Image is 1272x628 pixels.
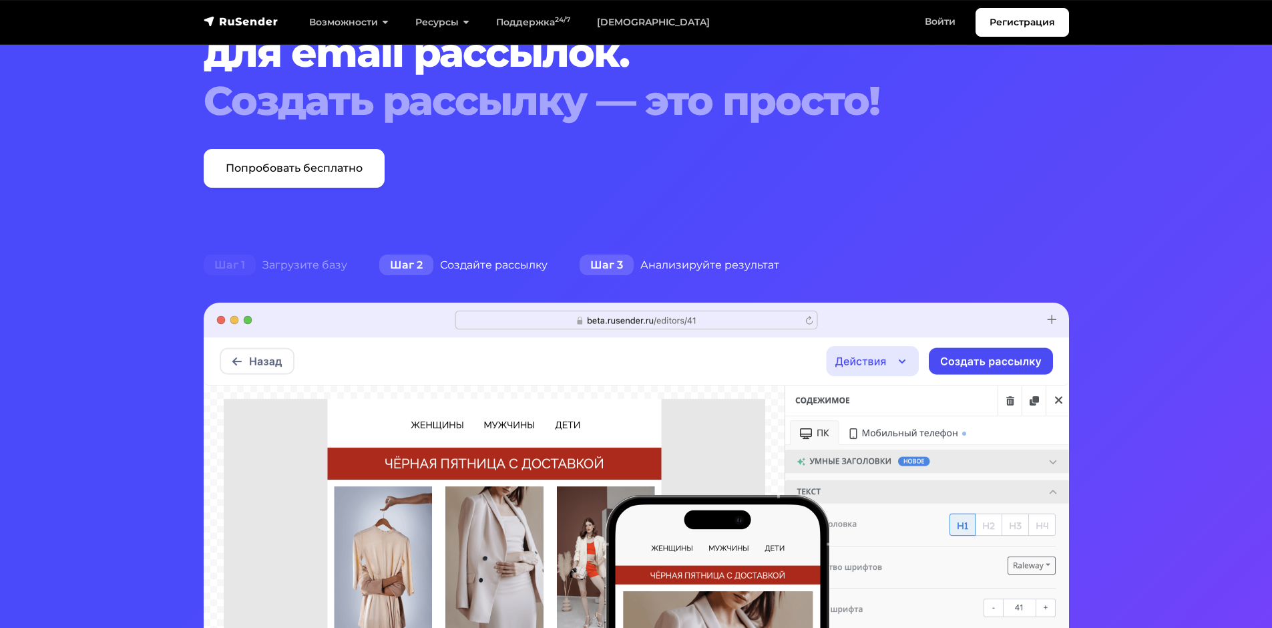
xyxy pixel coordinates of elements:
[188,252,363,279] div: Загрузите базу
[363,252,564,279] div: Создайте рассылку
[402,9,483,36] a: Ресурсы
[483,9,584,36] a: Поддержка24/7
[204,15,278,28] img: RuSender
[564,252,795,279] div: Анализируйте результат
[584,9,723,36] a: [DEMOGRAPHIC_DATA]
[204,77,996,125] div: Создать рассылку — это просто!
[976,8,1069,37] a: Регистрация
[379,255,433,276] span: Шаг 2
[204,255,256,276] span: Шаг 1
[911,8,969,35] a: Войти
[555,15,570,24] sup: 24/7
[580,255,634,276] span: Шаг 3
[296,9,402,36] a: Возможности
[204,149,385,188] a: Попробовать бесплатно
